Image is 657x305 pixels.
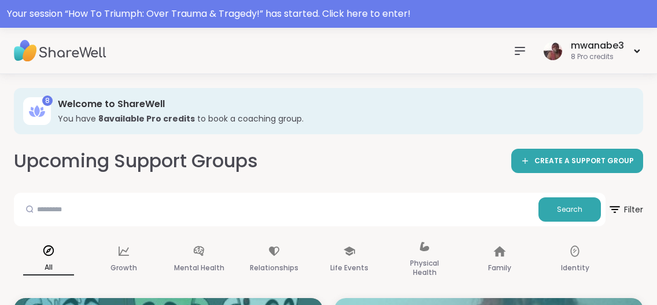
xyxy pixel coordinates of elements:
button: Filter [608,193,643,226]
p: All [23,260,74,275]
button: Search [538,197,601,222]
p: Identity [561,261,589,275]
p: Mental Health [174,261,224,275]
h3: Welcome to ShareWell [58,98,627,111]
span: Filter [608,196,643,223]
img: ShareWell Nav Logo [14,31,106,71]
div: 8 Pro credits [571,52,624,62]
span: Search [557,204,582,215]
p: Life Events [330,261,368,275]
p: Physical Health [399,256,450,280]
b: 8 available Pro credit s [98,113,195,124]
div: mwanabe3 [571,39,624,52]
div: Your session “ How To Triumph: Over Trauma & Tragedy! ” has started. Click here to enter! [7,7,650,21]
img: mwanabe3 [544,42,562,60]
h2: Upcoming Support Groups [14,148,258,174]
p: Relationships [250,261,298,275]
a: CREATE A SUPPORT GROUP [511,149,643,173]
h3: You have to book a coaching group. [58,113,627,124]
span: CREATE A SUPPORT GROUP [534,156,634,166]
div: 8 [42,95,53,106]
p: Family [488,261,511,275]
p: Growth [110,261,137,275]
